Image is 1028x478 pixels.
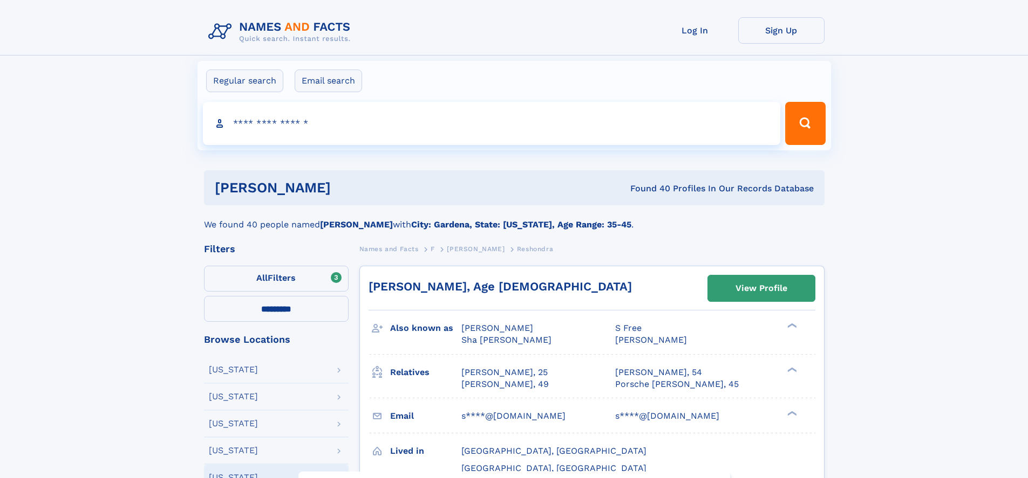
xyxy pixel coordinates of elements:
[708,275,815,301] a: View Profile
[204,244,349,254] div: Filters
[738,17,825,44] a: Sign Up
[785,102,825,145] button: Search Button
[369,280,632,293] a: [PERSON_NAME], Age [DEMOGRAPHIC_DATA]
[320,219,393,230] b: [PERSON_NAME]
[204,335,349,344] div: Browse Locations
[256,273,268,283] span: All
[461,463,646,473] span: [GEOGRAPHIC_DATA], [GEOGRAPHIC_DATA]
[209,419,258,428] div: [US_STATE]
[785,322,798,329] div: ❯
[785,366,798,373] div: ❯
[209,365,258,374] div: [US_STATE]
[461,378,549,390] a: [PERSON_NAME], 49
[652,17,738,44] a: Log In
[204,266,349,292] label: Filters
[461,335,552,345] span: Sha [PERSON_NAME]
[295,70,362,92] label: Email search
[461,323,533,333] span: [PERSON_NAME]
[461,446,646,456] span: [GEOGRAPHIC_DATA], [GEOGRAPHIC_DATA]
[390,319,461,337] h3: Also known as
[359,242,419,255] a: Names and Facts
[204,205,825,231] div: We found 40 people named with .
[615,335,687,345] span: [PERSON_NAME]
[203,102,781,145] input: search input
[447,242,505,255] a: [PERSON_NAME]
[480,183,814,195] div: Found 40 Profiles In Our Records Database
[206,70,283,92] label: Regular search
[204,17,359,46] img: Logo Names and Facts
[390,442,461,460] h3: Lived in
[615,366,702,378] a: [PERSON_NAME], 54
[736,276,787,301] div: View Profile
[615,378,739,390] a: Porsche [PERSON_NAME], 45
[517,245,553,253] span: Reshondra
[215,181,481,195] h1: [PERSON_NAME]
[209,446,258,455] div: [US_STATE]
[431,245,435,253] span: F
[411,219,631,230] b: City: Gardena, State: [US_STATE], Age Range: 35-45
[209,392,258,401] div: [US_STATE]
[390,407,461,425] h3: Email
[785,410,798,417] div: ❯
[615,323,642,333] span: S Free
[390,363,461,382] h3: Relatives
[447,245,505,253] span: [PERSON_NAME]
[431,242,435,255] a: F
[461,366,548,378] a: [PERSON_NAME], 25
